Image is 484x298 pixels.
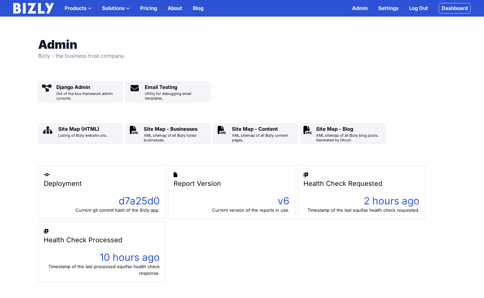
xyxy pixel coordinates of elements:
div: Utility for debugging email templates. [145,91,207,101]
div: d7a25d0 [44,195,160,207]
a: Site Map - Content XML sitemap of all Bizly content pages. [213,123,298,144]
div: Site Map (HTML) [58,125,107,133]
div: Current git commit hash of the Bizly app. [44,207,160,213]
div: Out of the box framework admin console. [56,91,120,101]
a: Pricing [140,4,157,12]
a: Email Testing Utility for debugging email templates. [126,82,210,102]
a: About [168,4,182,12]
div: Health Check Processed [44,235,160,245]
div: Django Admin [56,83,120,91]
div: Report Version [174,179,290,188]
a: Site Map - Businesses XML sitemap of all Bizly listed businesses. [126,123,210,144]
a: Site Map (HTML) Listing of Bizly website urls. [38,123,123,144]
div: Health Check Requested [303,179,419,188]
div: Deployment [44,179,160,188]
a: Blog [193,4,203,12]
div: 2 hours ago [303,195,419,207]
a: Admin [352,4,368,12]
a: Dashboard [439,3,471,14]
div: Site Map - Businesses [144,125,207,133]
div: Email Testing [145,83,207,91]
button: Solutions [102,4,130,12]
div: Site Map - Content [232,125,295,133]
div: Listing of Bizly website urls. [58,133,107,138]
a: Log Out [409,4,428,12]
div: Site Map - Blog [316,125,382,133]
h1: Admin [38,38,253,51]
div: 10 hours ago [44,251,160,263]
p: Bizly - the business trust company. [38,51,253,60]
div: XML sitemap of all Bizly content pages. [232,133,295,142]
div: XML sitemap of all Bizly listed businesses. [144,133,207,142]
div: Current version of the reports in use. [174,207,290,213]
div: XML sitemap of all Bizly blog posts. Generated by Ghost. [316,133,382,142]
a: Settings [378,4,399,12]
a: Site Map - Blog XML sitemap of all Bizly blog posts. Generated by Ghost. [300,123,385,144]
div: v6 [174,195,290,207]
button: Products [65,4,91,12]
div: Timestamp of the last processed equifax health check response. [44,263,160,276]
a: Django Admin Out of the box framework admin console. [38,82,123,102]
div: Timestamp of the last equifax health check requested. [303,207,419,213]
